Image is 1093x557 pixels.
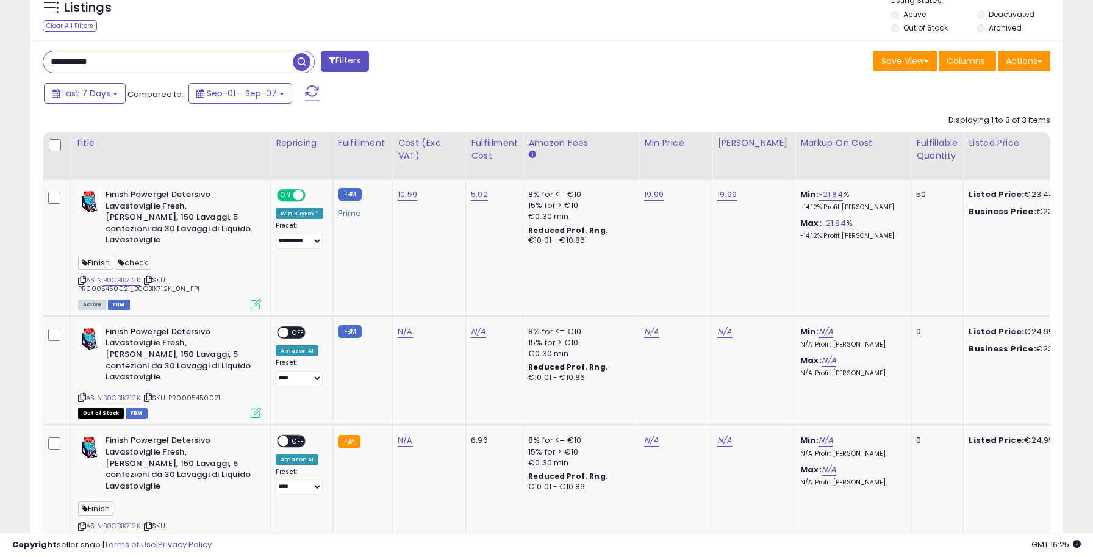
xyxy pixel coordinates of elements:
[528,225,608,235] b: Reduced Prof. Rng.
[969,189,1070,200] div: €23.44
[78,300,106,310] span: All listings currently available for purchase on Amazon
[78,435,102,459] img: 51-l4rOwvRL._SL40_.jpg
[800,340,901,349] p: N/A Profit [PERSON_NAME]
[108,300,130,310] span: FBM
[916,137,958,162] div: Fulfillable Quantity
[471,189,488,201] a: 5.02
[800,189,901,212] div: %
[969,206,1036,217] b: Business Price:
[106,435,254,495] b: Finish Powergel Detersivo Lavastoviglie Fresh, [PERSON_NAME], 150 Lavaggi, 5 confezioni da 30 Lav...
[78,275,199,293] span: | SKU: PR0005450021_B0CB1K712K_0N_FPI
[398,137,460,162] div: Cost (Exc. VAT)
[288,436,308,447] span: OFF
[969,435,1070,446] div: €24.99
[321,51,368,72] button: Filters
[717,189,737,201] a: 19.99
[43,20,97,32] div: Clear All Filters
[78,256,113,270] span: Finish
[903,9,926,20] label: Active
[126,408,148,419] span: FBM
[717,326,732,338] a: N/A
[127,88,184,100] span: Compared to:
[800,218,901,240] div: %
[103,275,140,286] a: B0CB1K712K
[276,468,323,495] div: Preset:
[44,83,126,104] button: Last 7 Days
[304,190,323,201] span: OFF
[471,435,514,446] div: 6.96
[819,434,833,447] a: N/A
[939,51,996,71] button: Columns
[278,190,293,201] span: ON
[338,325,362,338] small: FBM
[528,458,629,469] div: €0.30 min
[528,337,629,348] div: 15% for > €10
[338,204,383,218] div: Prime
[106,189,254,249] b: Finish Powergel Detersivo Lavastoviglie Fresh, [PERSON_NAME], 150 Lavaggi, 5 confezioni da 30 Lav...
[969,343,1036,354] b: Business Price:
[106,326,254,386] b: Finish Powergel Detersivo Lavastoviglie Fresh, [PERSON_NAME], 150 Lavaggi, 5 confezioni da 30 Lav...
[916,326,954,337] div: 0
[207,87,277,99] span: Sep-01 - Sep-07
[12,539,212,551] div: seller snap | |
[188,83,292,104] button: Sep-01 - Sep-07
[78,326,261,417] div: ASIN:
[78,408,124,419] span: All listings that are currently out of stock and unavailable for purchase on Amazon
[528,211,629,222] div: €0.30 min
[528,447,629,458] div: 15% for > €10
[398,326,412,338] a: N/A
[800,369,901,378] p: N/A Profit [PERSON_NAME]
[75,137,265,149] div: Title
[528,362,608,372] b: Reduced Prof. Rng.
[800,203,901,212] p: -14.12% Profit [PERSON_NAME]
[916,189,954,200] div: 50
[158,539,212,550] a: Privacy Policy
[528,373,629,383] div: €10.01 - €10.86
[969,326,1024,337] b: Listed Price:
[800,137,906,149] div: Markup on Cost
[948,115,1050,126] div: Displaying 1 to 3 of 3 items
[916,435,954,446] div: 0
[969,137,1074,149] div: Listed Price
[62,87,110,99] span: Last 7 Days
[276,221,323,249] div: Preset:
[644,434,659,447] a: N/A
[969,343,1070,354] div: €23.44
[528,471,608,481] b: Reduced Prof. Rng.
[969,206,1070,217] div: €23.44
[78,501,113,516] span: Finish
[717,137,790,149] div: [PERSON_NAME]
[103,393,140,403] a: B0CB1K712K
[528,200,629,211] div: 15% for > €10
[288,327,308,337] span: OFF
[819,189,843,201] a: -21.84
[969,434,1024,446] b: Listed Price:
[822,464,836,476] a: N/A
[873,51,937,71] button: Save View
[644,189,664,201] a: 19.99
[528,137,634,149] div: Amazon Fees
[528,189,629,200] div: 8% for <= €10
[276,345,318,356] div: Amazon AI
[398,434,412,447] a: N/A
[800,464,822,475] b: Max:
[276,454,318,465] div: Amazon AI
[338,188,362,201] small: FBM
[338,137,387,149] div: Fulfillment
[78,326,102,351] img: 51-l4rOwvRL._SL40_.jpg
[528,326,629,337] div: 8% for <= €10
[115,256,151,270] span: check
[12,539,57,550] strong: Copyright
[800,232,901,240] p: -14.12% Profit [PERSON_NAME]
[528,235,629,246] div: €10.01 - €10.86
[800,450,901,458] p: N/A Profit [PERSON_NAME]
[822,354,836,367] a: N/A
[644,326,659,338] a: N/A
[822,217,846,229] a: -21.84
[800,354,822,366] b: Max:
[528,348,629,359] div: €0.30 min
[969,326,1070,337] div: €24.99
[276,208,323,219] div: Win BuyBox *
[819,326,833,338] a: N/A
[800,189,819,200] b: Min:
